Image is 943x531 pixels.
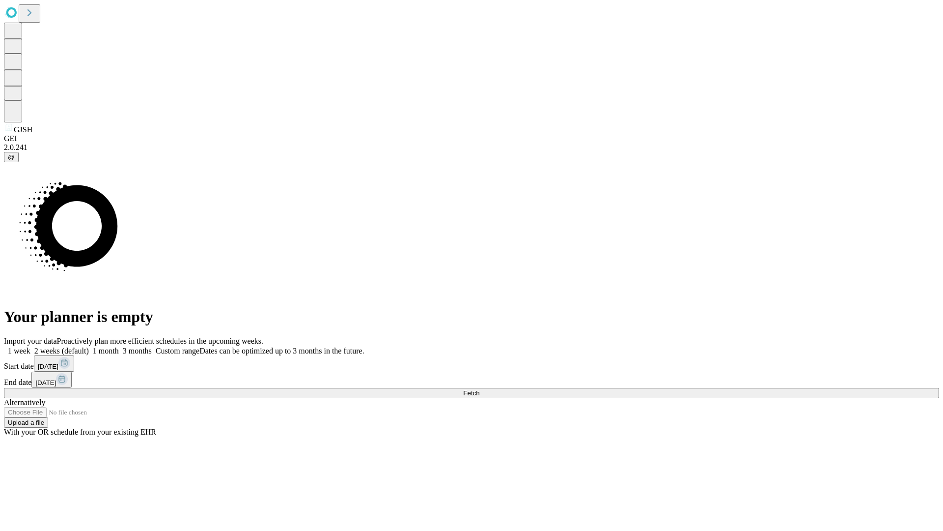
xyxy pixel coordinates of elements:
span: Dates can be optimized up to 3 months in the future. [199,347,364,355]
h1: Your planner is empty [4,308,939,326]
button: Fetch [4,388,939,398]
span: 1 month [93,347,119,355]
span: With your OR schedule from your existing EHR [4,428,156,436]
div: Start date [4,355,939,372]
span: Import your data [4,337,57,345]
span: 1 week [8,347,30,355]
span: Alternatively [4,398,45,407]
button: [DATE] [34,355,74,372]
span: [DATE] [38,363,58,370]
button: @ [4,152,19,162]
div: End date [4,372,939,388]
span: [DATE] [35,379,56,386]
span: 3 months [123,347,152,355]
span: Proactively plan more efficient schedules in the upcoming weeks. [57,337,263,345]
span: Custom range [156,347,199,355]
span: Fetch [463,389,479,397]
div: GEI [4,134,939,143]
div: 2.0.241 [4,143,939,152]
span: GJSH [14,125,32,134]
button: Upload a file [4,417,48,428]
span: @ [8,153,15,161]
button: [DATE] [31,372,72,388]
span: 2 weeks (default) [34,347,89,355]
